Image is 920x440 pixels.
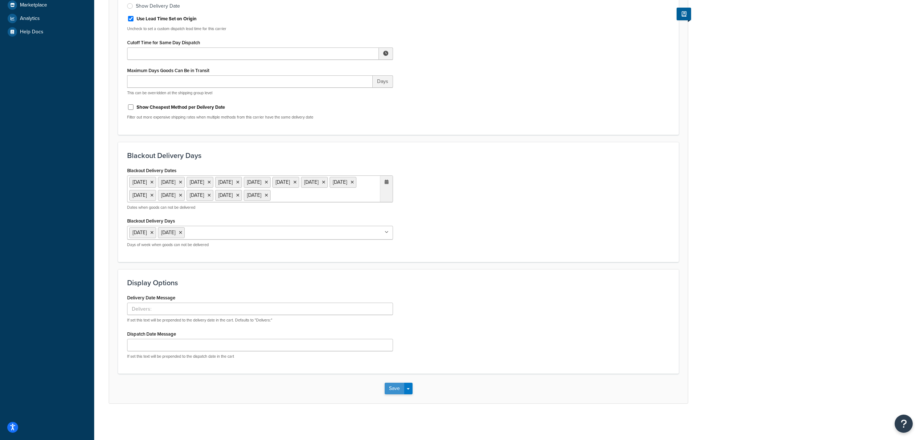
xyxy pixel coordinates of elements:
[244,177,271,188] li: [DATE]
[127,354,393,359] p: If set this text will be prepended to the dispatch date in the cart
[127,317,393,323] p: If set this text will be prepended to the delivery date in the cart. Defaults to "Delivers:"
[127,331,176,337] label: Dispatch Date Message
[20,29,43,35] span: Help Docs
[133,229,147,236] span: [DATE]
[127,295,175,300] label: Delivery Date Message
[129,177,156,188] li: [DATE]
[158,190,185,201] li: [DATE]
[301,177,328,188] li: [DATE]
[127,242,393,248] p: Days of week when goods can not be delivered
[127,279,670,287] h3: Display Options
[127,115,393,120] p: Filter out more expensive shipping rates when multiple methods from this carrier have the same de...
[215,190,242,201] li: [DATE]
[373,75,393,88] span: Days
[127,68,209,73] label: Maximum Days Goods Can Be in Transit
[137,104,225,111] label: Show Cheapest Method per Delivery Date
[127,26,393,32] p: Uncheck to set a custom dispatch lead time for this carrier
[244,190,271,201] li: [DATE]
[215,177,242,188] li: [DATE]
[127,303,393,315] input: Delivers:
[187,177,213,188] li: [DATE]
[385,383,404,394] button: Save
[127,205,393,210] p: Dates when goods can not be delivered
[5,12,89,25] a: Analytics
[20,2,47,8] span: Marketplace
[158,177,185,188] li: [DATE]
[20,16,40,22] span: Analytics
[127,151,670,159] h3: Blackout Delivery Days
[187,190,213,201] li: [DATE]
[895,415,913,433] button: Open Resource Center
[161,229,175,236] span: [DATE]
[127,168,176,173] label: Blackout Delivery Dates
[136,3,180,10] div: Show Delivery Date
[5,25,89,38] a: Help Docs
[127,40,200,45] label: Cutoff Time for Same Day Dispatch
[127,90,393,96] p: This can be overridden at the shipping group level
[272,177,299,188] li: [DATE]
[137,16,197,22] label: Use Lead Time Set on Origin
[330,177,356,188] li: [DATE]
[127,218,175,224] label: Blackout Delivery Days
[129,190,156,201] li: [DATE]
[677,8,691,20] button: Show Help Docs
